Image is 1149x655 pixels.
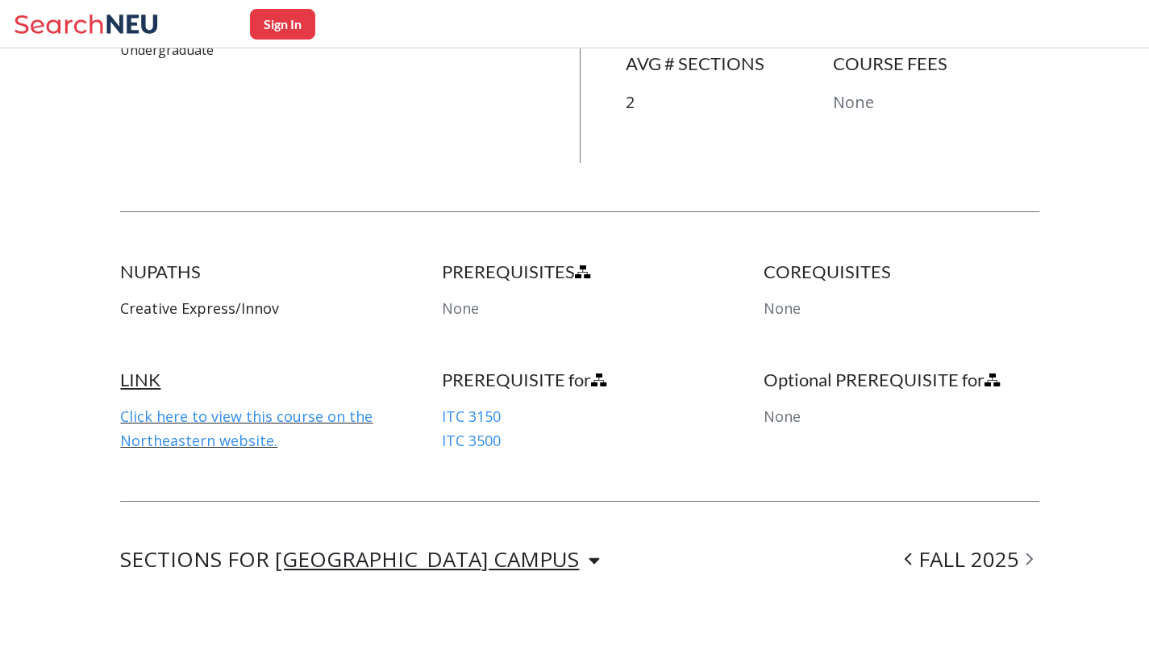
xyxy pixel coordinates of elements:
[833,52,1040,75] h4: COURSE FEES
[626,91,833,115] p: 2
[442,369,718,391] h4: PREREQUISITE for
[120,261,396,283] h4: NUPATHS
[442,407,501,426] a: ITC 3150
[626,52,833,75] h4: AVG # SECTIONS
[442,261,718,283] h4: PREREQUISITES
[120,296,396,320] p: Creative Express/Innov
[764,298,801,318] span: None
[275,550,579,568] div: [GEOGRAPHIC_DATA] CAMPUS
[764,369,1039,391] h4: Optional PREREQUISITE for
[442,298,479,318] span: None
[120,550,600,569] div: SECTIONS FOR
[833,91,1040,115] p: None
[120,369,396,391] h4: LINK
[898,550,1039,569] div: FALL 2025
[442,431,501,450] a: ITC 3500
[120,407,373,450] a: Click here to view this course on the Northeastern website.
[120,41,534,60] p: Undergraduate
[250,9,315,40] button: Sign In
[764,407,801,426] span: None
[764,261,1039,283] h4: COREQUISITES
